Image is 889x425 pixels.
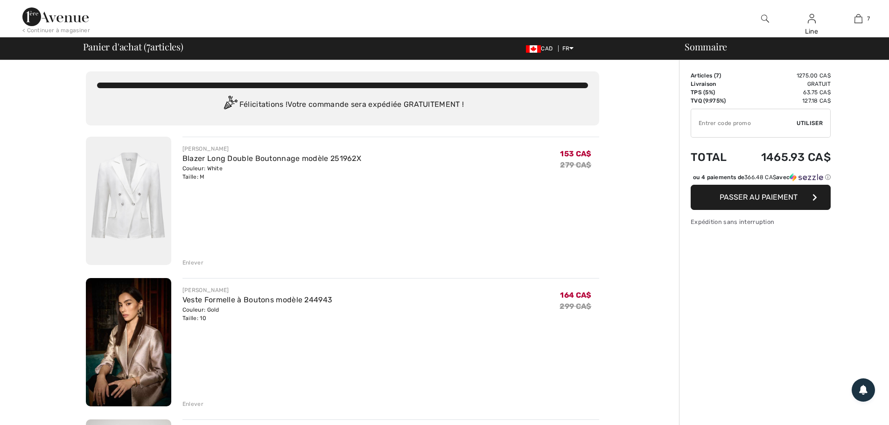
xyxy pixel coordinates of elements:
[691,97,738,105] td: TVQ (9.975%)
[560,291,591,300] span: 164 CA$
[691,88,738,97] td: TPS (5%)
[526,45,556,52] span: CAD
[691,141,738,173] td: Total
[562,45,574,52] span: FR
[182,306,332,322] div: Couleur: Gold Taille: 10
[182,258,203,267] div: Enlever
[182,145,361,153] div: [PERSON_NAME]
[182,286,332,294] div: [PERSON_NAME]
[797,119,823,127] span: Utiliser
[808,14,816,23] a: Se connecter
[560,149,591,158] span: 153 CA$
[691,173,831,185] div: ou 4 paiements de366.48 CA$avecSezzle Cliquez pour en savoir plus sur Sezzle
[526,45,541,53] img: Canadian Dollar
[97,96,588,114] div: Félicitations ! Votre commande sera expédiée GRATUITEMENT !
[691,71,738,80] td: Articles ( )
[182,154,361,163] a: Blazer Long Double Boutonnage modèle 251962X
[835,13,881,24] a: 7
[716,72,719,79] span: 7
[83,42,183,51] span: Panier d'achat ( articles)
[182,164,361,181] div: Couleur: White Taille: M
[86,278,171,406] img: Veste Formelle à Boutons modèle 244943
[22,26,90,35] div: < Continuer à magasiner
[744,174,776,181] span: 366.48 CA$
[182,400,203,408] div: Enlever
[738,141,831,173] td: 1465.93 CA$
[691,109,797,137] input: Code promo
[720,193,798,202] span: Passer au paiement
[693,173,831,181] div: ou 4 paiements de avec
[86,137,171,265] img: Blazer Long Double Boutonnage modèle 251962X
[867,14,870,23] span: 7
[789,27,834,36] div: Line
[808,13,816,24] img: Mes infos
[738,97,831,105] td: 127.18 CA$
[22,7,89,26] img: 1ère Avenue
[691,185,831,210] button: Passer au paiement
[790,173,823,181] img: Sezzle
[691,217,831,226] div: Expédition sans interruption
[738,88,831,97] td: 63.75 CA$
[854,13,862,24] img: Mon panier
[560,160,591,169] s: 279 CA$
[691,80,738,88] td: Livraison
[738,71,831,80] td: 1275.00 CA$
[182,295,332,304] a: Veste Formelle à Boutons modèle 244943
[673,42,883,51] div: Sommaire
[560,302,591,311] s: 299 CA$
[147,40,150,52] span: 7
[761,13,769,24] img: recherche
[738,80,831,88] td: Gratuit
[221,96,239,114] img: Congratulation2.svg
